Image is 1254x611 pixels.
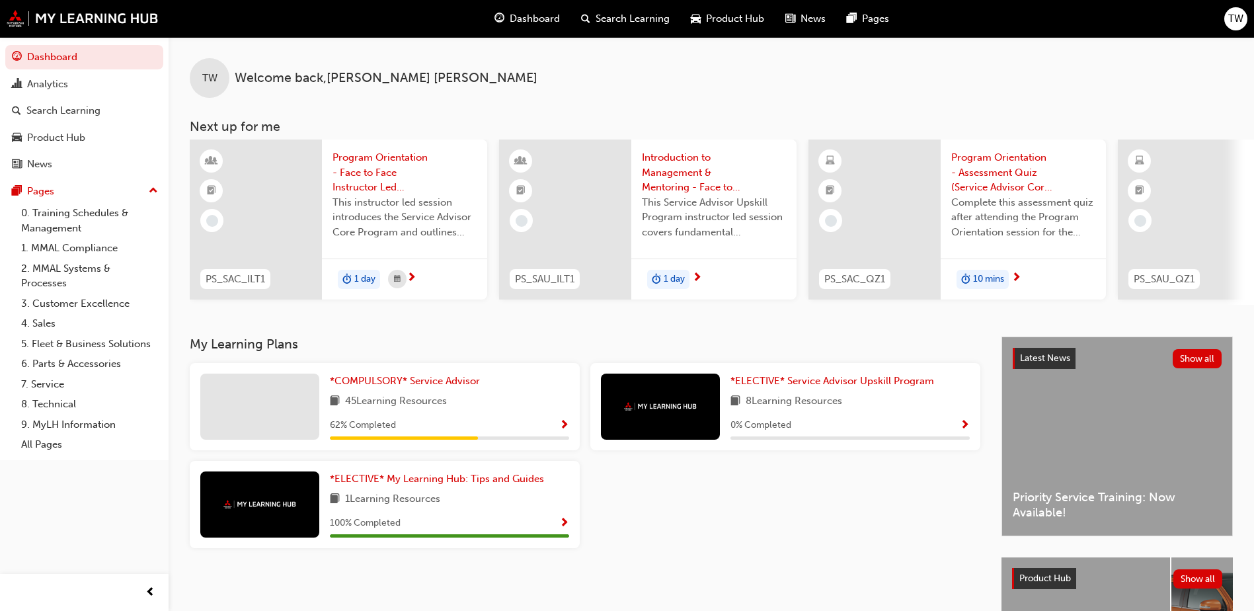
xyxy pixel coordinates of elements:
span: 1 day [354,272,375,287]
span: 1 Learning Resources [345,491,440,508]
span: book-icon [330,393,340,410]
span: learningRecordVerb_NONE-icon [825,215,837,227]
button: Show all [1173,349,1222,368]
h3: Next up for me [169,119,1254,134]
span: car-icon [691,11,701,27]
span: next-icon [1011,272,1021,284]
div: Product Hub [27,130,85,145]
div: Pages [27,184,54,199]
span: prev-icon [145,585,155,601]
div: News [27,157,52,172]
span: Program Orientation - Face to Face Instructor Led Training (Service Advisor Core Program) [333,150,477,195]
button: DashboardAnalyticsSearch LearningProduct HubNews [5,42,163,179]
button: Show Progress [559,515,569,532]
img: mmal [7,10,159,27]
span: 1 day [664,272,685,287]
span: news-icon [785,11,795,27]
span: book-icon [730,393,740,410]
span: learningResourceType_INSTRUCTOR_LED-icon [516,153,526,170]
span: 100 % Completed [330,516,401,531]
span: TW [1228,11,1243,26]
span: News [801,11,826,26]
button: Show all [1173,569,1223,589]
a: *ELECTIVE* My Learning Hub: Tips and Guides [330,471,549,487]
button: TW [1224,7,1247,30]
span: PS_SAC_QZ1 [824,272,885,287]
a: 7. Service [16,374,163,395]
a: search-iconSearch Learning [570,5,680,32]
span: calendar-icon [394,271,401,288]
a: news-iconNews [775,5,836,32]
span: Show Progress [559,518,569,530]
span: duration-icon [961,271,970,288]
span: guage-icon [494,11,504,27]
span: This Service Advisor Upskill Program instructor led session covers fundamental management styles ... [642,195,786,240]
a: Search Learning [5,99,163,123]
span: PS_SAU_QZ1 [1134,272,1195,287]
span: search-icon [12,105,21,117]
span: Show Progress [960,420,970,432]
span: learningResourceType_ELEARNING-icon [826,153,835,170]
a: Latest NewsShow all [1013,348,1222,369]
a: 5. Fleet & Business Solutions [16,334,163,354]
a: 2. MMAL Systems & Processes [16,259,163,294]
a: pages-iconPages [836,5,900,32]
a: 0. Training Schedules & Management [16,203,163,238]
span: learningRecordVerb_NONE-icon [516,215,528,227]
span: search-icon [581,11,590,27]
a: Product Hub [5,126,163,150]
img: mmal [223,500,296,509]
span: guage-icon [12,52,22,63]
span: *COMPULSORY* Service Advisor [330,375,480,387]
a: PS_SAC_ILT1Program Orientation - Face to Face Instructor Led Training (Service Advisor Core Progr... [190,140,487,300]
span: next-icon [692,272,702,284]
a: 9. MyLH Information [16,415,163,435]
span: This instructor led session introduces the Service Advisor Core Program and outlines what you can... [333,195,477,240]
span: news-icon [12,159,22,171]
a: 8. Technical [16,394,163,415]
a: Latest NewsShow allPriority Service Training: Now Available! [1001,337,1233,536]
button: Pages [5,179,163,204]
span: Search Learning [596,11,670,26]
button: Show Progress [559,417,569,434]
span: pages-icon [12,186,22,198]
span: book-icon [330,491,340,508]
a: All Pages [16,434,163,455]
span: booktick-icon [207,183,216,200]
span: TW [202,71,217,86]
a: PS_SAU_ILT1Introduction to Management & Mentoring - Face to Face Instructor Led Training (Service... [499,140,797,300]
span: PS_SAU_ILT1 [515,272,574,287]
span: Dashboard [510,11,560,26]
span: 10 mins [973,272,1004,287]
span: learningResourceType_INSTRUCTOR_LED-icon [207,153,216,170]
span: booktick-icon [516,183,526,200]
span: Product Hub [706,11,764,26]
span: *ELECTIVE* My Learning Hub: Tips and Guides [330,473,544,485]
span: car-icon [12,132,22,144]
span: Welcome back , [PERSON_NAME] [PERSON_NAME] [235,71,537,86]
a: Product HubShow all [1012,568,1222,589]
span: booktick-icon [1135,183,1144,200]
h3: My Learning Plans [190,337,980,352]
a: 3. Customer Excellence [16,294,163,314]
span: Product Hub [1019,573,1071,584]
span: learningResourceType_ELEARNING-icon [1135,153,1144,170]
span: booktick-icon [826,183,835,200]
span: PS_SAC_ILT1 [206,272,265,287]
span: 8 Learning Resources [746,393,842,410]
span: learningRecordVerb_NONE-icon [206,215,218,227]
span: learningRecordVerb_NONE-icon [1134,215,1146,227]
span: *ELECTIVE* Service Advisor Upskill Program [730,375,934,387]
a: 4. Sales [16,313,163,334]
span: Complete this assessment quiz after attending the Program Orientation session for the Service Adv... [951,195,1095,240]
a: 1. MMAL Compliance [16,238,163,259]
span: Show Progress [559,420,569,432]
span: Priority Service Training: Now Available! [1013,490,1222,520]
span: chart-icon [12,79,22,91]
div: Search Learning [26,103,100,118]
a: News [5,152,163,177]
img: mmal [624,402,697,411]
span: Pages [862,11,889,26]
span: pages-icon [847,11,857,27]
